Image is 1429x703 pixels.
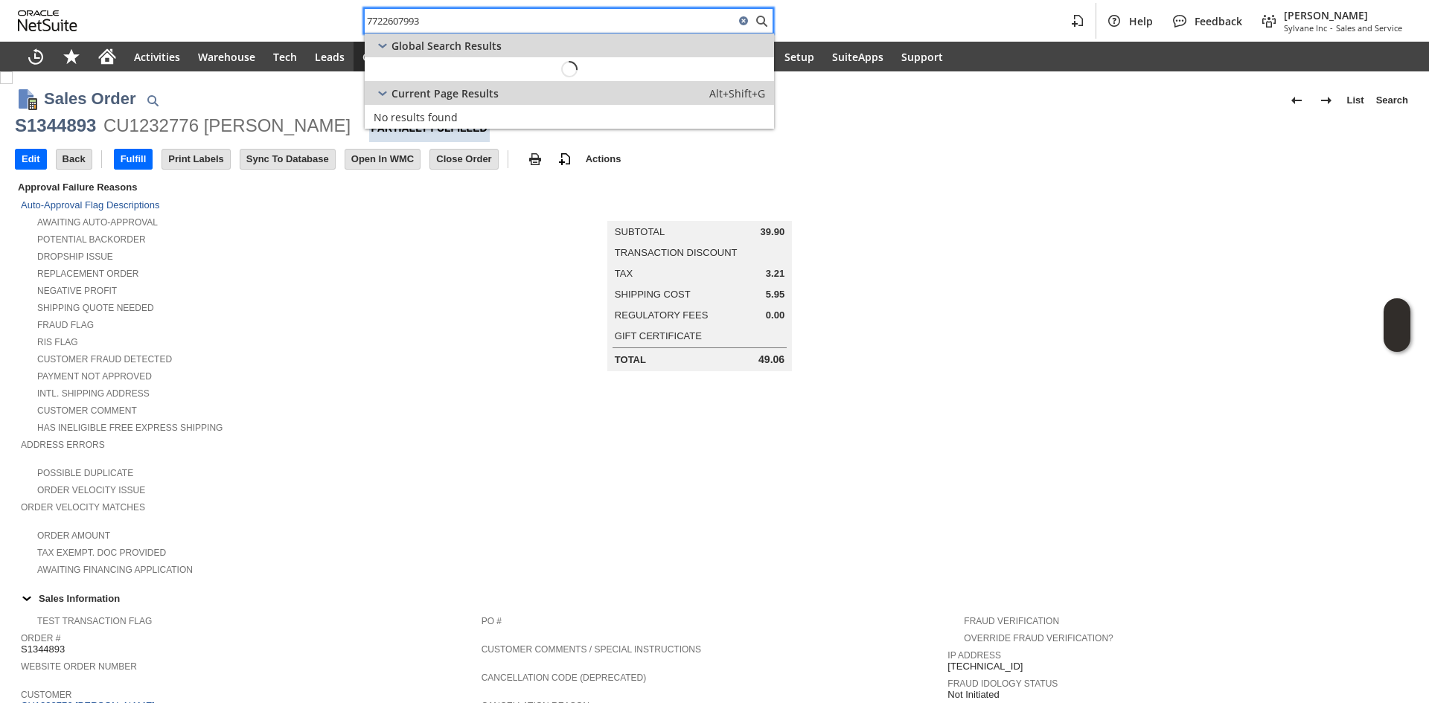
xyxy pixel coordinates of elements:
[21,502,145,513] a: Order Velocity Matches
[37,320,94,330] a: Fraud Flag
[482,672,647,683] a: Cancellation Code (deprecated)
[315,50,345,64] span: Leads
[37,251,113,262] a: Dropship Issue
[37,548,166,558] a: Tax Exempt. Doc Provided
[615,226,665,237] a: Subtotal
[1330,22,1333,33] span: -
[16,150,46,169] input: Edit
[1384,298,1410,352] iframe: Click here to launch Oracle Guided Learning Help Panel
[947,689,999,701] span: Not Initiated
[766,268,784,280] span: 3.21
[1284,22,1327,33] span: Sylvane Inc
[615,247,738,258] a: Transaction Discount
[1195,14,1242,28] span: Feedback
[901,50,943,64] span: Support
[115,150,153,169] input: Fulfill
[761,226,785,238] span: 39.90
[709,86,765,100] span: Alt+Shift+G
[37,485,145,495] a: Order Velocity Issue
[306,42,354,71] a: Leads
[162,150,229,169] input: Print Labels
[557,57,582,82] svg: Loading
[362,50,435,64] span: Opportunities
[98,48,116,65] svg: Home
[240,150,335,169] input: Sync To Database
[21,440,105,450] a: Address Errors
[947,661,1023,672] span: [TECHNICAL_ID]
[1129,14,1153,28] span: Help
[615,330,702,341] a: Gift Certificate
[752,12,770,30] svg: Search
[37,269,138,279] a: Replacement Order
[374,110,458,124] span: No results found
[37,354,172,365] a: Customer Fraud Detected
[15,179,476,196] div: Approval Failure Reasons
[365,105,774,129] a: No results found
[1384,326,1410,353] span: Oracle Guided Learning Widget. To move around, please hold and drag
[198,50,255,64] span: Warehouse
[365,12,735,30] input: Search
[37,530,110,541] a: Order Amount
[1370,89,1414,112] a: Search
[615,354,646,365] a: Total
[134,50,180,64] span: Activities
[37,423,223,433] a: Has Ineligible Free Express Shipping
[21,690,71,700] a: Customer
[37,388,150,399] a: Intl. Shipping Address
[37,405,137,416] a: Customer Comment
[57,150,92,169] input: Back
[776,42,823,71] a: Setup
[615,268,633,279] a: Tax
[125,42,189,71] a: Activities
[1336,22,1402,33] span: Sales and Service
[15,588,1414,608] td: Sales Information
[556,150,574,168] img: add-record.svg
[15,588,1408,608] div: Sales Information
[526,150,544,168] img: print.svg
[189,42,264,71] a: Warehouse
[144,92,162,109] img: Quick Find
[758,353,784,366] span: 49.06
[27,48,45,65] svg: Recent Records
[947,678,1058,689] a: Fraud Idology Status
[615,289,691,300] a: Shipping Cost
[18,10,77,31] svg: logo
[482,644,701,655] a: Customer Comments / Special Instructions
[37,234,146,245] a: Potential Backorder
[37,286,117,296] a: Negative Profit
[37,616,152,626] a: Test Transaction Flag
[784,50,814,64] span: Setup
[607,197,792,221] caption: Summary
[15,114,96,138] div: S1344893
[21,633,60,643] a: Order #
[947,650,1001,661] a: IP Address
[264,42,306,71] a: Tech
[21,199,159,211] a: Auto-Approval Flag Descriptions
[21,643,65,655] span: S1344893
[37,303,154,313] a: Shipping Quote Needed
[391,86,499,100] span: Current Page Results
[580,153,627,164] a: Actions
[615,309,708,321] a: Regulatory Fees
[273,50,297,64] span: Tech
[18,42,54,71] a: Recent Records
[1288,92,1305,109] img: Previous
[354,42,444,71] a: Opportunities
[482,616,502,626] a: PO #
[1284,8,1402,22] span: [PERSON_NAME]
[44,86,136,111] h1: Sales Order
[964,633,1113,643] a: Override Fraud Verification?
[37,371,152,382] a: Payment not approved
[766,289,784,301] span: 5.95
[37,337,78,347] a: RIS flag
[1341,89,1370,112] a: List
[391,39,502,53] span: Global Search Results
[345,150,421,169] input: Open In WMC
[103,114,351,138] div: CU1232776 [PERSON_NAME]
[37,468,133,478] a: Possible Duplicate
[766,309,784,321] span: 0.00
[63,48,80,65] svg: Shortcuts
[892,42,952,71] a: Support
[430,150,497,169] input: Close Order
[37,217,158,228] a: Awaiting Auto-Approval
